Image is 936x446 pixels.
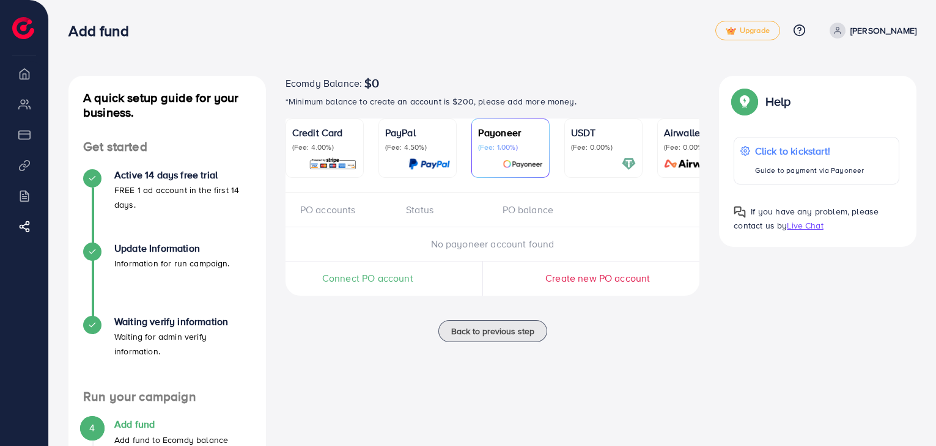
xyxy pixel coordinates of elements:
[68,139,266,155] h4: Get started
[292,142,357,152] p: (Fee: 4.00%)
[286,76,362,90] span: Ecomdy Balance:
[493,203,589,217] div: PO balance
[364,76,379,90] span: $0
[114,183,251,212] p: FREE 1 ad account in the first 14 days.
[408,157,450,171] img: card
[300,203,396,217] div: PO accounts
[114,419,228,430] h4: Add fund
[715,21,780,40] a: tickUpgrade
[431,237,555,250] span: No payoneer account found
[286,94,700,109] p: *Minimum balance to create an account is $200, please add more money.
[68,389,266,404] h4: Run your campaign
[68,22,138,40] h3: Add fund
[825,23,916,38] a: [PERSON_NAME]
[114,243,230,254] h4: Update Information
[660,157,729,171] img: card
[385,125,450,140] p: PayPal
[622,157,636,171] img: card
[850,23,916,38] p: [PERSON_NAME]
[726,27,736,35] img: tick
[726,26,770,35] span: Upgrade
[114,316,251,327] h4: Waiting verify information
[664,142,729,152] p: (Fee: 0.00%)
[68,316,266,389] li: Waiting verify information
[503,157,543,171] img: card
[478,142,543,152] p: (Fee: 1.00%)
[114,169,251,181] h4: Active 14 days free trial
[478,125,543,140] p: Payoneer
[438,320,547,342] button: Back to previous step
[114,329,251,359] p: Waiting for admin verify information.
[396,203,492,217] div: Status
[451,325,534,337] span: Back to previous step
[664,125,729,140] p: Airwallex
[12,17,34,39] img: logo
[68,243,266,316] li: Update Information
[322,271,413,285] span: Connect PO account
[114,256,230,271] p: Information for run campaign.
[68,169,266,243] li: Active 14 days free trial
[669,52,927,437] iframe: To enrich screen reader interactions, please activate Accessibility in Grammarly extension settings
[89,421,95,435] span: 4
[571,125,636,140] p: USDT
[292,125,357,140] p: Credit Card
[385,142,450,152] p: (Fee: 4.50%)
[68,90,266,120] h4: A quick setup guide for your business.
[309,157,357,171] img: card
[571,142,636,152] p: (Fee: 0.00%)
[545,271,650,285] span: Create new PO account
